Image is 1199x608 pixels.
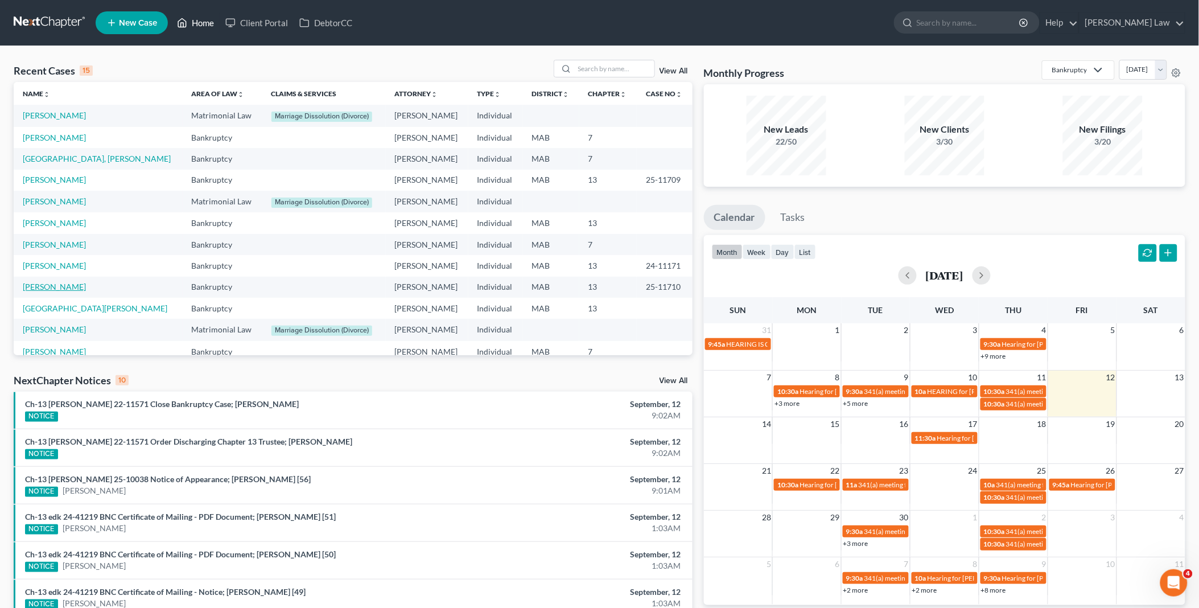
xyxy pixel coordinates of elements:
[25,412,58,422] div: NOTICE
[903,557,910,571] span: 7
[1002,574,1091,582] span: Hearing for [PERSON_NAME]
[183,170,262,191] td: Bankruptcy
[761,323,772,337] span: 31
[522,212,579,233] td: MAB
[984,493,1005,502] span: 10:30a
[800,480,888,489] span: Hearing for [PERSON_NAME]
[470,447,681,459] div: 9:02AM
[1041,557,1048,571] span: 9
[386,298,468,319] td: [PERSON_NAME]
[675,91,682,98] i: unfold_more
[271,112,373,122] div: Marriage Dissolution (Divorce)
[1002,340,1091,348] span: Hearing for [PERSON_NAME]
[712,244,743,260] button: month
[220,13,294,33] a: Client Portal
[63,523,126,534] a: [PERSON_NAME]
[1071,480,1160,489] span: Hearing for [PERSON_NAME]
[25,449,58,459] div: NOTICE
[1052,65,1087,75] div: Bankruptcy
[23,89,50,98] a: Nameunfold_more
[771,205,815,230] a: Tasks
[704,205,765,230] a: Calendar
[579,277,637,298] td: 13
[522,148,579,169] td: MAB
[386,148,468,169] td: [PERSON_NAME]
[522,234,579,255] td: MAB
[967,464,979,478] span: 24
[25,524,58,535] div: NOTICE
[1006,493,1116,502] span: 341(a) meeting for [PERSON_NAME]
[899,417,910,431] span: 16
[63,485,126,496] a: [PERSON_NAME]
[1160,569,1188,597] iframe: Intercom live chat
[800,387,888,396] span: Hearing for [PERSON_NAME]
[1105,371,1116,384] span: 12
[183,105,262,126] td: Matrimonial Law
[23,175,86,184] a: [PERSON_NAME]
[777,480,798,489] span: 10:30a
[183,341,262,362] td: Bankruptcy
[25,587,306,597] a: Ch-13 edk 24-41219 BNC Certificate of Mailing - Notice; [PERSON_NAME] [49]
[579,170,637,191] td: 13
[470,511,681,523] div: September, 12
[1040,13,1078,33] a: Help
[660,67,688,75] a: View All
[727,340,871,348] span: HEARING IS CONTINUED for [PERSON_NAME]
[183,191,262,212] td: Matrimonial Law
[25,474,311,484] a: Ch-13 [PERSON_NAME] 25-10038 Notice of Appearance; [PERSON_NAME] [56]
[984,540,1005,548] span: 10:30a
[834,371,841,384] span: 8
[80,65,93,76] div: 15
[588,89,627,98] a: Chapterunfold_more
[468,234,522,255] td: Individual
[1006,400,1116,408] span: 341(a) meeting for [PERSON_NAME]
[637,277,693,298] td: 25-11710
[575,60,654,77] input: Search by name...
[23,347,86,356] a: [PERSON_NAME]
[761,464,772,478] span: 21
[846,387,863,396] span: 9:30a
[23,196,86,206] a: [PERSON_NAME]
[917,12,1021,33] input: Search by name...
[730,305,747,315] span: Sun
[262,82,386,105] th: Claims & Services
[1005,305,1021,315] span: Thu
[1006,527,1116,536] span: 341(a) meeting for [PERSON_NAME]
[1041,323,1048,337] span: 4
[846,527,863,536] span: 9:30a
[271,326,373,336] div: Marriage Dissolution (Divorce)
[984,340,1001,348] span: 9:30a
[761,511,772,524] span: 28
[972,557,979,571] span: 8
[395,89,438,98] a: Attorneyunfold_more
[63,560,126,572] a: [PERSON_NAME]
[468,191,522,212] td: Individual
[765,371,772,384] span: 7
[915,387,926,396] span: 10a
[928,387,1023,396] span: HEARING for [PERSON_NAME]
[116,375,129,385] div: 10
[797,305,817,315] span: Mon
[386,191,468,212] td: [PERSON_NAME]
[238,91,245,98] i: unfold_more
[470,549,681,560] div: September, 12
[522,277,579,298] td: MAB
[774,399,800,408] a: +3 more
[386,105,468,126] td: [PERSON_NAME]
[660,377,688,385] a: View All
[386,127,468,148] td: [PERSON_NAME]
[1174,464,1185,478] span: 27
[171,13,220,33] a: Home
[468,170,522,191] td: Individual
[620,91,627,98] i: unfold_more
[468,277,522,298] td: Individual
[903,371,910,384] span: 9
[794,244,816,260] button: list
[386,234,468,255] td: [PERSON_NAME]
[1179,511,1185,524] span: 4
[903,323,910,337] span: 2
[14,373,129,387] div: NextChapter Notices
[23,303,167,313] a: [GEOGRAPHIC_DATA][PERSON_NAME]
[915,574,926,582] span: 10a
[470,523,681,534] div: 1:03AM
